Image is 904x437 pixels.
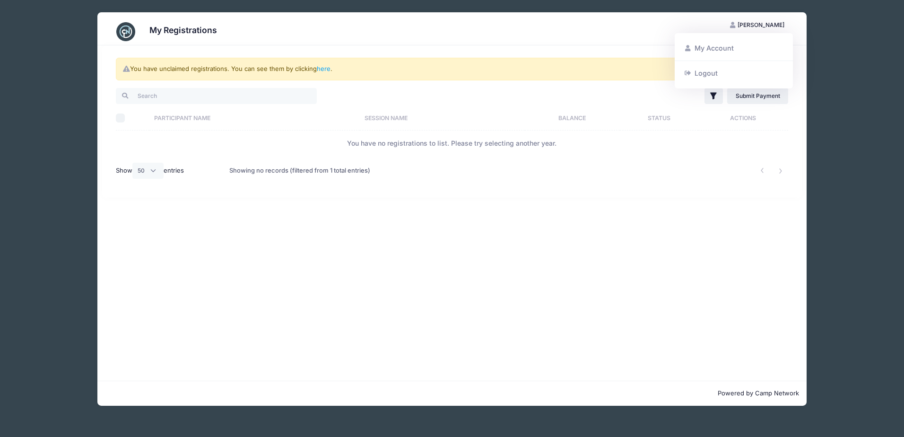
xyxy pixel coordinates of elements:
[116,131,788,156] td: You have no registrations to list. Please try selecting another year.
[722,17,793,33] button: [PERSON_NAME]
[116,105,149,131] th: Select All
[698,105,788,131] th: Actions: activate to sort column ascending
[149,105,360,131] th: Participant Name: activate to sort column ascending
[679,39,789,57] a: My Account
[105,389,799,398] p: Powered by Camp Network
[116,22,135,41] img: CampNetwork
[727,88,788,104] a: Submit Payment
[229,160,370,182] div: Showing no records (filtered from 1 total entries)
[360,105,525,131] th: Session Name: activate to sort column ascending
[679,64,789,82] a: Logout
[149,25,217,35] h3: My Registrations
[116,88,317,104] input: Search
[525,105,620,131] th: Balance: activate to sort column ascending
[620,105,698,131] th: Status: activate to sort column ascending
[738,21,784,28] span: [PERSON_NAME]
[116,58,788,80] div: You have unclaimed registrations. You can see them by clicking .
[116,163,184,179] label: Show entries
[317,65,330,72] a: here
[132,163,164,179] select: Showentries
[675,33,793,88] div: [PERSON_NAME]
